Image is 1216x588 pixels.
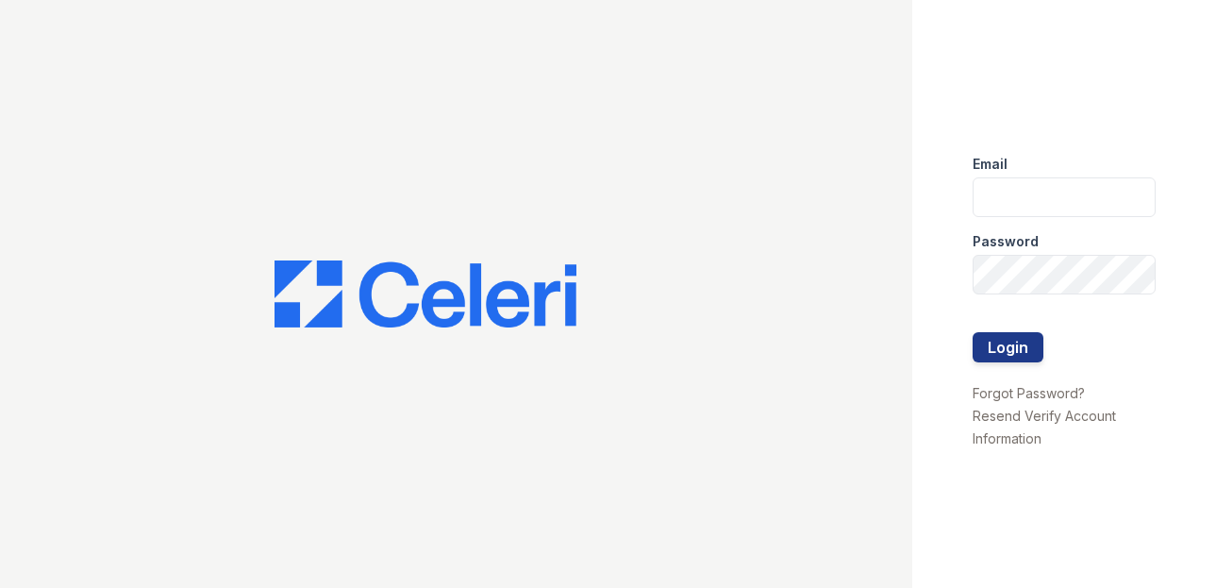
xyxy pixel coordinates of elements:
a: Resend Verify Account Information [973,408,1116,446]
img: CE_Logo_Blue-a8612792a0a2168367f1c8372b55b34899dd931a85d93a1a3d3e32e68fde9ad4.png [275,260,576,328]
label: Password [973,232,1039,251]
a: Forgot Password? [973,385,1085,401]
button: Login [973,332,1043,362]
label: Email [973,155,1008,174]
